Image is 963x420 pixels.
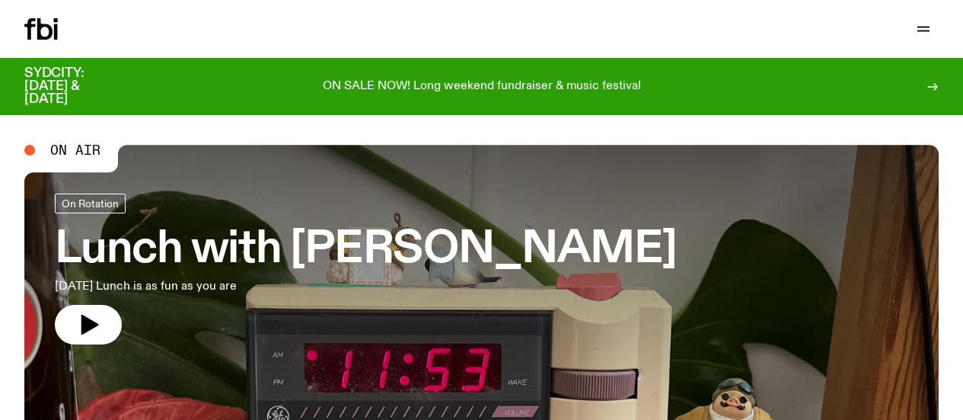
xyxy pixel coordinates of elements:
[24,67,122,106] h3: SYDCITY: [DATE] & [DATE]
[55,194,677,345] a: Lunch with [PERSON_NAME][DATE] Lunch is as fun as you are
[50,143,100,157] span: On Air
[55,229,677,271] h3: Lunch with [PERSON_NAME]
[55,194,126,213] a: On Rotation
[323,80,641,94] p: ON SALE NOW! Long weekend fundraiser & music festival
[55,277,445,296] p: [DATE] Lunch is as fun as you are
[62,198,119,210] span: On Rotation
